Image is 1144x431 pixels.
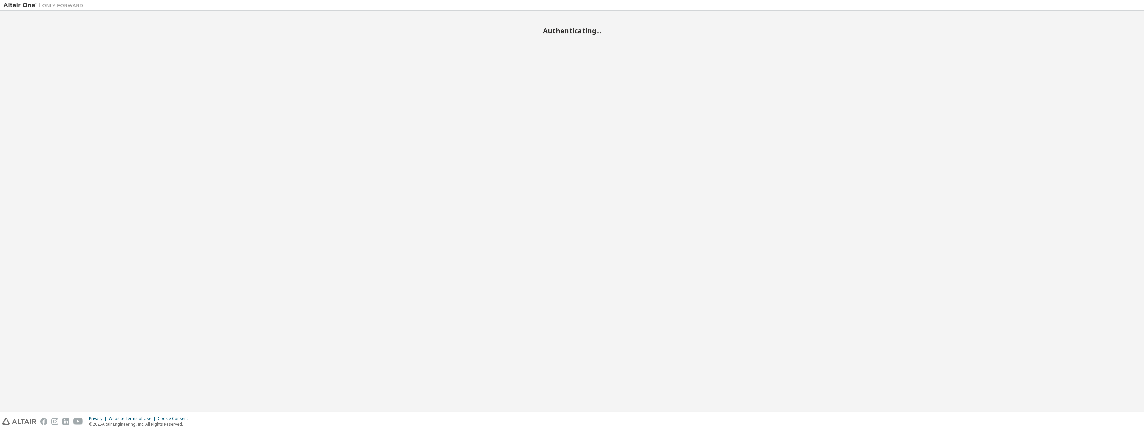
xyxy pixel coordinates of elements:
[89,416,109,421] div: Privacy
[73,418,83,425] img: youtube.svg
[51,418,58,425] img: instagram.svg
[3,2,87,9] img: Altair One
[62,418,69,425] img: linkedin.svg
[2,418,36,425] img: altair_logo.svg
[109,416,158,421] div: Website Terms of Use
[40,418,47,425] img: facebook.svg
[3,26,1141,35] h2: Authenticating...
[89,421,192,427] p: © 2025 Altair Engineering, Inc. All Rights Reserved.
[158,416,192,421] div: Cookie Consent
